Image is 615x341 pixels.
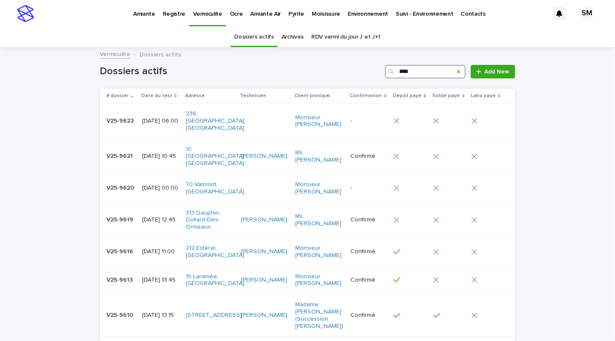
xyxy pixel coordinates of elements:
[393,91,422,101] p: Dépôt payé
[485,69,510,75] span: Add New
[142,216,179,224] p: [DATE] 12:45
[471,91,496,101] p: Labo payé
[100,49,130,59] a: Vermiculite
[241,248,288,255] a: [PERSON_NAME]
[106,116,135,125] p: V25-9623
[186,245,245,259] a: 212 Estérel, [GEOGRAPHIC_DATA]
[471,65,515,78] a: Add New
[296,245,343,259] a: Monsieur [PERSON_NAME]
[241,153,288,160] a: [PERSON_NAME]
[351,216,387,224] p: Confirmé
[106,310,135,319] p: V25-9610
[186,146,246,167] a: 10 [GEOGRAPHIC_DATA], [GEOGRAPHIC_DATA]
[351,153,387,160] p: Confirmé
[296,114,343,129] a: Monsieur [PERSON_NAME]
[141,91,172,101] p: Date du test
[240,91,267,101] p: Technicien
[351,117,387,125] p: -
[142,117,179,125] p: [DATE] 06:00
[186,312,242,319] a: [STREET_ADDRESS]
[186,181,245,196] a: 70 Valmont, [GEOGRAPHIC_DATA]
[17,5,34,22] img: stacker-logo-s-only.png
[235,27,274,47] a: Dossiers actifs
[186,110,246,131] a: 236 [GEOGRAPHIC_DATA], [GEOGRAPHIC_DATA]
[106,215,135,224] p: V25-9619
[241,216,288,224] a: [PERSON_NAME]
[296,213,343,227] a: Ms. [PERSON_NAME]
[142,277,179,284] p: [DATE] 13:45
[351,312,387,319] p: Confirmé
[296,181,343,196] a: Monsieur [PERSON_NAME]
[106,151,134,160] p: V25-9621
[580,7,594,20] div: SM
[100,174,515,202] tr: V25-9620V25-9620 [DATE] 00:0070 Valmont, [GEOGRAPHIC_DATA] -Monsieur [PERSON_NAME] -
[142,248,179,255] p: [DATE] 11:00
[296,273,343,288] a: Monsieur [PERSON_NAME]
[100,238,515,266] tr: V25-9616V25-9616 [DATE] 11:00212 Estérel, [GEOGRAPHIC_DATA] [PERSON_NAME] Monsieur [PERSON_NAME] ...
[351,184,387,192] p: -
[351,277,387,284] p: Confirmé
[241,277,288,284] a: [PERSON_NAME]
[351,248,387,255] p: Confirmé
[186,210,233,231] a: 313 Dauphin, Dollard-Des-Ormeaux
[282,27,304,47] a: Archives
[142,312,179,319] p: [DATE] 13:15
[241,184,288,192] p: -
[295,91,330,101] p: Client principal
[142,184,179,192] p: [DATE] 00:00
[100,103,515,139] tr: V25-9623V25-9623 [DATE] 06:00236 [GEOGRAPHIC_DATA], [GEOGRAPHIC_DATA] -Monsieur [PERSON_NAME] -
[106,91,129,101] p: # dossier
[241,117,288,125] p: -
[106,183,136,192] p: V25-9620
[100,266,515,294] tr: V25-9613V25-9613 [DATE] 13:4515 Laramée, [GEOGRAPHIC_DATA] [PERSON_NAME] Monsieur [PERSON_NAME] C...
[100,202,515,238] tr: V25-9619V25-9619 [DATE] 12:45313 Dauphin, Dollard-Des-Ormeaux [PERSON_NAME] Ms. [PERSON_NAME] Con...
[350,91,382,101] p: Confirmation
[385,65,466,78] input: Search
[106,246,135,255] p: V25-9616
[106,275,134,284] p: V25-9613
[142,153,179,160] p: [DATE] 10:45
[100,294,515,337] tr: V25-9610V25-9610 [DATE] 13:15[STREET_ADDRESS] [PERSON_NAME] Madame [PERSON_NAME] (Succession [PER...
[140,49,181,59] p: Dossiers actifs
[186,273,245,288] a: 15 Laramée, [GEOGRAPHIC_DATA]
[296,301,344,330] a: Madame [PERSON_NAME] (Succession [PERSON_NAME])
[185,91,205,101] p: Adresse
[100,139,515,174] tr: V25-9621V25-9621 [DATE] 10:4510 [GEOGRAPHIC_DATA], [GEOGRAPHIC_DATA] [PERSON_NAME] Ms. [PERSON_NA...
[100,65,382,78] h1: Dossiers actifs
[296,149,343,164] a: Ms. [PERSON_NAME]
[433,91,460,101] p: Solde payé
[311,27,380,47] a: RDV vermi du jour J et J+1
[241,312,288,319] a: [PERSON_NAME]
